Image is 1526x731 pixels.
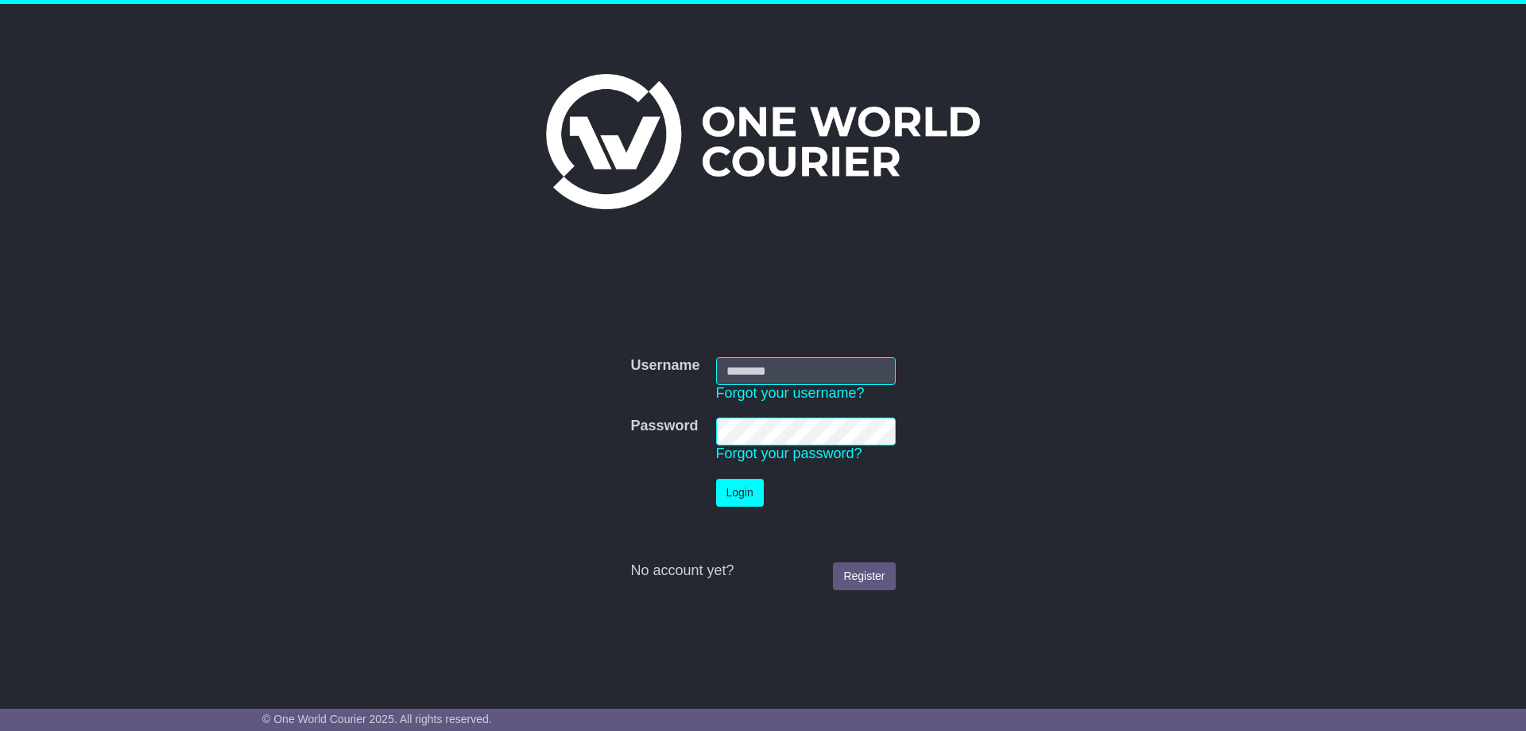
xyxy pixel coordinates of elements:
label: Username [630,357,699,375]
img: One World [546,74,980,209]
label: Password [630,418,698,435]
span: © One World Courier 2025. All rights reserved. [262,713,492,725]
button: Login [716,479,764,507]
a: Forgot your username? [716,385,865,401]
a: Forgot your password? [716,445,862,461]
a: Register [833,562,895,590]
div: No account yet? [630,562,895,580]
